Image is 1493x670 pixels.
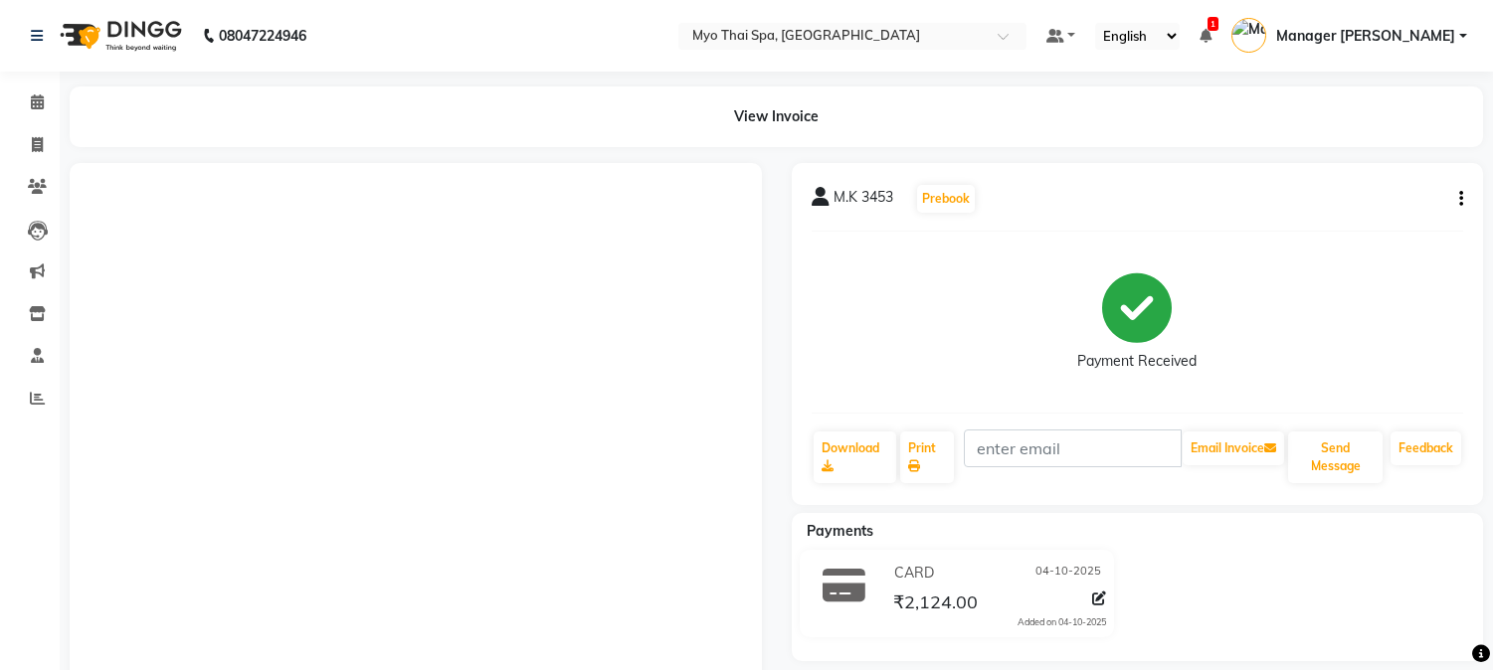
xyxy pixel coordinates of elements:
span: M.K 3453 [834,187,893,215]
a: 1 [1200,27,1212,45]
div: View Invoice [70,86,1483,147]
button: Prebook [917,185,975,213]
button: Send Message [1288,431,1383,483]
span: ₹2,124.00 [893,590,978,618]
a: Feedback [1391,431,1461,465]
span: 04-10-2025 [1035,563,1101,584]
img: logo [51,8,187,64]
input: enter email [964,429,1182,467]
span: Manager [PERSON_NAME] [1276,26,1455,47]
b: 08047224946 [219,8,306,64]
a: Download [814,431,896,483]
img: Manager Yesha [1231,18,1266,53]
button: Email Invoice [1183,431,1284,465]
span: CARD [894,563,934,584]
div: Added on 04-10-2025 [1018,615,1106,629]
div: Payment Received [1077,351,1197,372]
span: Payments [807,522,873,540]
a: Print [900,431,954,483]
span: 1 [1208,17,1218,31]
